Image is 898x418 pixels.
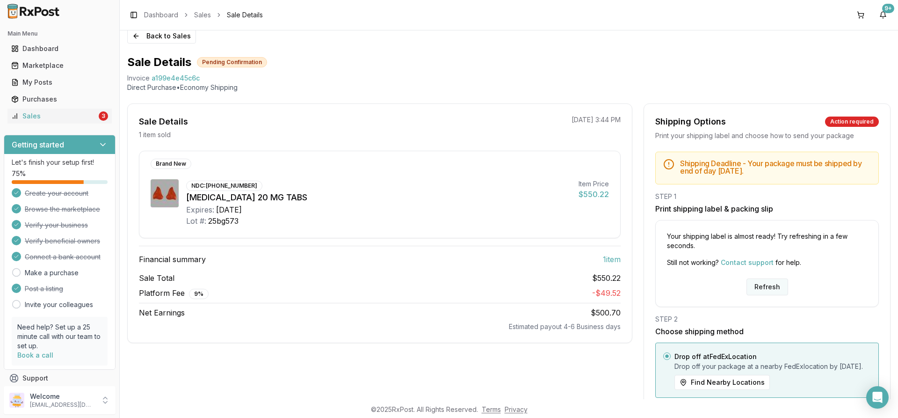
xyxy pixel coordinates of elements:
[208,215,239,227] div: 25bg573
[139,272,174,284] span: Sale Total
[579,189,609,200] div: $550.22
[7,91,112,108] a: Purchases
[4,109,116,124] button: Sales3
[11,61,108,70] div: Marketplace
[12,169,26,178] span: 75 %
[227,10,263,20] span: Sale Details
[186,191,571,204] div: [MEDICAL_DATA] 20 MG TABS
[17,351,53,359] a: Book a call
[667,258,867,267] p: Still not working? for help.
[7,74,112,91] a: My Posts
[25,284,63,293] span: Post a listing
[655,315,879,324] div: STEP 2
[127,73,150,83] div: Invoice
[186,215,206,227] div: Lot #:
[746,279,788,295] button: Refresh
[655,326,879,337] h3: Choose shipping method
[572,115,621,125] p: [DATE] 3:44 PM
[194,10,211,20] a: Sales
[25,220,88,230] span: Verify your business
[7,57,112,74] a: Marketplace
[25,189,88,198] span: Create your account
[139,254,206,265] span: Financial summary
[655,192,879,201] div: STEP 1
[186,181,262,191] div: NDC: [PHONE_NUMBER]
[4,370,116,387] button: Support
[4,58,116,73] button: Marketplace
[189,289,209,299] div: 9 %
[127,83,891,92] p: Direct Purchase • Economy Shipping
[17,323,102,351] p: Need help? Set up a 25 minute call with our team to set up.
[4,92,116,107] button: Purchases
[667,232,867,250] p: Your shipping label is almost ready! Try refreshing in a few seconds.
[216,204,242,215] div: [DATE]
[11,78,108,87] div: My Posts
[882,4,894,13] div: 9+
[139,307,185,318] span: Net Earnings
[825,117,879,127] div: Action required
[144,10,178,20] a: Dashboard
[12,158,108,167] p: Let's finish your setup first!
[11,44,108,53] div: Dashboard
[592,288,621,298] span: - $49.52
[25,300,93,309] a: Invite your colleagues
[579,179,609,189] div: Item Price
[655,203,879,214] h3: Print shipping label & packing slip
[866,386,889,409] div: Open Intercom Messenger
[4,41,116,56] button: Dashboard
[99,111,108,121] div: 3
[151,179,179,207] img: Xarelto 20 MG TABS
[591,308,621,317] span: $500.70
[876,7,891,22] button: 9+
[674,362,871,371] p: Drop off your package at a nearby FedEx location by [DATE] .
[655,131,879,140] div: Print your shipping label and choose how to send your package
[11,111,97,121] div: Sales
[25,252,101,262] span: Connect a bank account
[197,57,267,67] div: Pending Confirmation
[9,393,24,408] img: User avatar
[30,401,95,409] p: [EMAIL_ADDRESS][DOMAIN_NAME]
[603,254,621,265] span: 1 item
[4,75,116,90] button: My Posts
[151,159,191,169] div: Brand New
[186,204,214,215] div: Expires:
[139,115,188,128] div: Sale Details
[139,322,621,331] div: Estimated payout 4-6 Business days
[152,73,200,83] span: a199e4e45c6c
[139,130,171,139] p: 1 item sold
[7,30,112,37] h2: Main Menu
[139,287,209,299] span: Platform Fee
[12,139,64,150] h3: Getting started
[144,10,263,20] nav: breadcrumb
[7,40,112,57] a: Dashboard
[127,55,191,70] h1: Sale Details
[680,160,871,175] h5: Shipping Deadline - Your package must be shipped by end of day [DATE] .
[482,405,501,413] a: Terms
[592,272,621,284] span: $550.22
[30,392,95,401] p: Welcome
[25,268,79,278] a: Make a purchase
[11,95,108,104] div: Purchases
[674,375,770,390] button: Find Nearby Locations
[7,108,112,125] a: Sales3
[127,29,196,44] button: Back to Sales
[505,405,528,413] a: Privacy
[25,205,100,214] span: Browse the marketplace
[4,4,64,19] img: RxPost Logo
[674,352,757,360] label: Drop off at FedEx Location
[25,236,100,246] span: Verify beneficial owners
[655,115,726,128] div: Shipping Options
